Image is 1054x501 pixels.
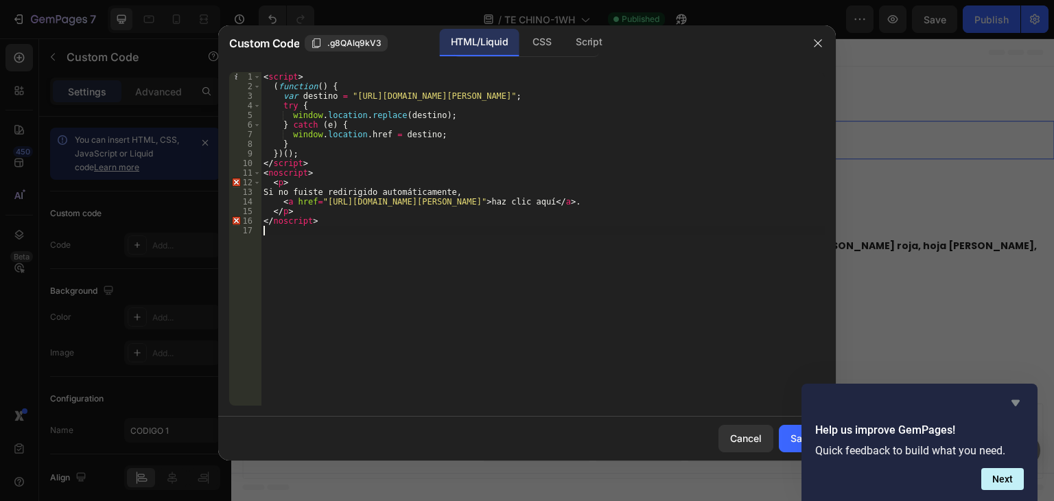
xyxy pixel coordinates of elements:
[229,120,261,130] div: 6
[522,29,562,56] div: CSS
[229,91,261,101] div: 3
[12,188,812,238] p: El té contiene 18 hierbas funcionales como: Cada una cumple una función: desintoxicar, calmar, de...
[285,28,539,77] a: Quiero ver mas Información y obtener descuento
[257,405,351,417] span: inspired by CRO experts
[779,425,825,452] button: Save
[372,388,444,402] div: Generate layout
[229,72,261,82] div: 1
[301,36,522,69] p: Quiero ver mas Información y obtener descuento
[229,139,261,149] div: 8
[327,37,382,49] span: .g8QAlq9kV3
[229,168,261,178] div: 11
[815,395,1024,490] div: Help us improve GemPages!
[229,110,261,120] div: 5
[285,261,539,310] a: QUIERO VER MASDETALLES DEL PRODUCTO
[229,197,261,207] div: 14
[12,200,806,226] strong: Semilla de sen, [PERSON_NAME], regaliz, cáscara de naranja, baya de goji, diente [PERSON_NAME], a...
[229,216,261,226] div: 16
[305,35,388,51] button: .g8QAlq9kV3
[229,130,261,139] div: 7
[229,35,299,51] span: Custom Code
[229,187,261,197] div: 13
[462,405,564,417] span: then drag & drop elements
[718,425,773,452] button: Cancel
[815,422,1024,439] h2: Help us improve GemPages!
[229,101,261,110] div: 4
[981,468,1024,490] button: Next question
[379,358,445,372] span: Add section
[440,29,519,56] div: HTML/Liquid
[229,178,261,187] div: 12
[472,388,556,402] div: Add blank section
[229,159,261,168] div: 10
[332,270,492,302] p: QUIERO VER MAS DETALLES DEL PRODUCTO
[1007,395,1024,411] button: Hide survey
[790,431,813,445] div: Save
[565,29,613,56] div: Script
[264,388,347,402] div: Choose templates
[17,63,61,75] div: CODIGO 1
[229,149,261,159] div: 9
[229,207,261,216] div: 15
[370,405,443,417] span: from URL or image
[815,444,1024,457] p: Quick feedback to build what you need.
[229,82,261,91] div: 2
[730,431,762,445] div: Cancel
[229,226,261,235] div: 17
